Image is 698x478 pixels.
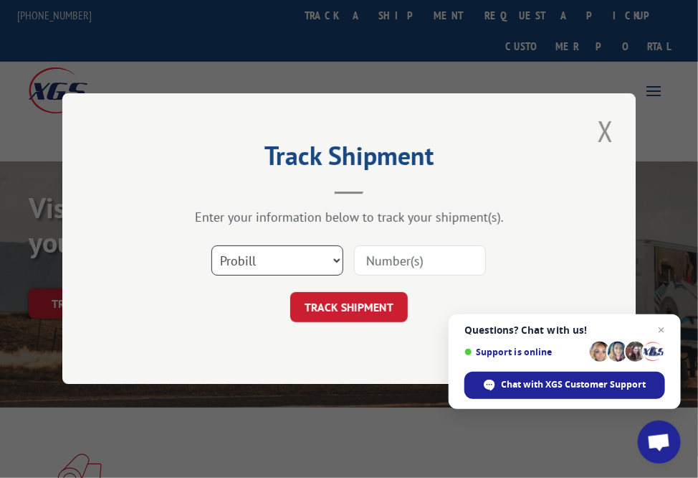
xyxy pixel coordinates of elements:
[593,111,618,151] button: Close modal
[502,378,646,391] span: Chat with XGS Customer Support
[638,421,681,464] a: Open chat
[464,347,585,357] span: Support is online
[464,372,665,399] span: Chat with XGS Customer Support
[134,146,564,173] h2: Track Shipment
[464,324,665,336] span: Questions? Chat with us!
[134,210,564,226] div: Enter your information below to track your shipment(s).
[290,293,408,323] button: TRACK SHIPMENT
[354,246,486,276] input: Number(s)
